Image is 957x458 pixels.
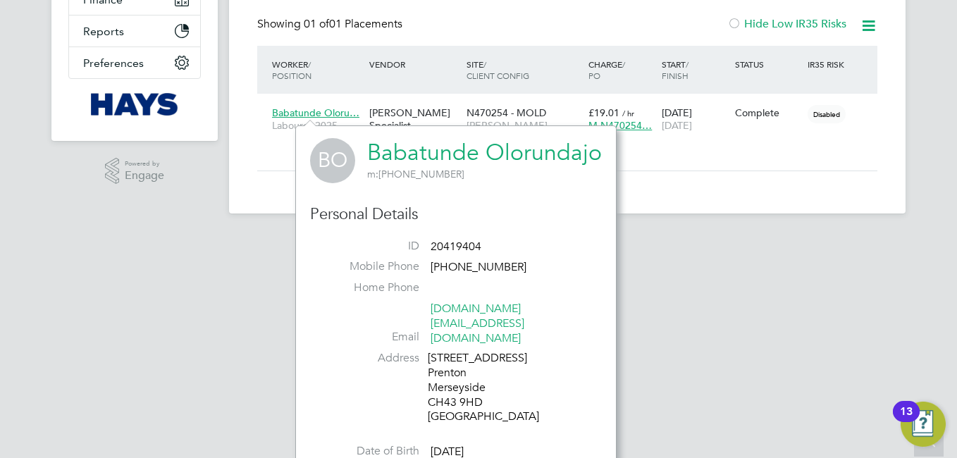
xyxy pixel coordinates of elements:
img: hays-logo-retina.png [91,93,179,116]
div: 13 [900,411,913,430]
div: [DATE] [658,99,731,139]
span: [DATE] [662,119,692,132]
span: £19.01 [588,106,619,119]
a: [DOMAIN_NAME][EMAIL_ADDRESS][DOMAIN_NAME] [431,302,524,345]
div: Status [731,51,805,77]
a: Babatunde Olorundajo [367,139,602,166]
div: Site [463,51,585,88]
label: Home Phone [321,280,419,295]
label: ID [321,239,419,254]
span: / hr [622,108,634,118]
span: 01 Placements [304,17,402,31]
span: Reports [83,25,124,38]
span: / Client Config [467,58,529,81]
span: M-N470254… [588,119,652,132]
span: [PHONE_NUMBER] [367,168,464,180]
label: Hide Low IR35 Risks [727,17,846,31]
span: m: [367,168,378,180]
div: [PERSON_NAME] Specialist Recruitment Limited [366,99,463,165]
span: [PHONE_NUMBER] [431,261,526,275]
span: N470254 - MOLD [467,106,546,119]
span: Babatunde Oloru… [272,106,359,119]
span: Preferences [83,56,144,70]
div: [STREET_ADDRESS] Prenton Merseyside CH43 9HD [GEOGRAPHIC_DATA] [428,351,562,424]
div: Vendor [366,51,463,77]
span: 20419404 [431,240,481,254]
button: Preferences [69,47,200,78]
span: Disabled [808,105,846,123]
label: Email [321,330,419,345]
button: Reports [69,16,200,47]
a: Babatunde Oloru…Labourer 2025[PERSON_NAME] Specialist Recruitment LimitedN470254 - MOLD[PERSON_NA... [268,99,877,111]
label: Address [321,351,419,366]
a: Go to home page [68,93,201,116]
div: IR35 Risk [804,51,853,77]
label: Mobile Phone [321,259,419,274]
span: / Finish [662,58,689,81]
div: Worker [268,51,366,88]
span: / PO [588,58,625,81]
span: BO [310,138,355,183]
div: Charge [585,51,658,88]
span: Labourer 2025 [272,119,362,132]
span: [PERSON_NAME] - [GEOGRAPHIC_DATA] [467,119,581,144]
span: / Position [272,58,311,81]
div: Start [658,51,731,88]
button: Open Resource Center, 13 new notifications [901,402,946,447]
span: 01 of [304,17,329,31]
span: Powered by [125,158,164,170]
h3: Personal Details [310,204,602,225]
div: Complete [735,106,801,119]
div: Showing [257,17,405,32]
a: Powered byEngage [105,158,165,185]
span: Engage [125,170,164,182]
